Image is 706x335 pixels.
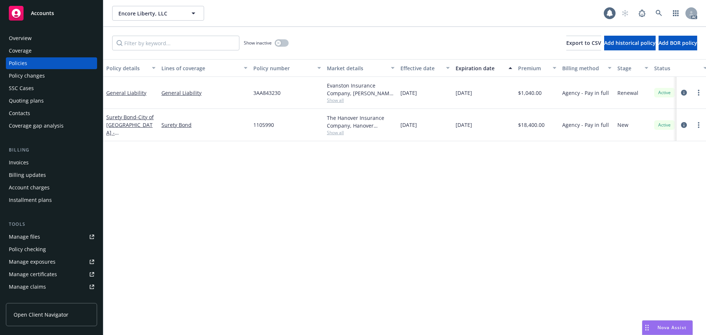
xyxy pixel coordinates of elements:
[604,36,656,50] button: Add historical policy
[9,231,40,243] div: Manage files
[515,59,559,77] button: Premium
[668,6,683,21] a: Switch app
[6,268,97,280] a: Manage certificates
[6,281,97,293] a: Manage claims
[6,231,97,243] a: Manage files
[327,82,395,97] div: Evanston Insurance Company, [PERSON_NAME] Insurance, Amwins
[694,121,703,129] a: more
[9,32,32,44] div: Overview
[400,89,417,97] span: [DATE]
[9,293,43,305] div: Manage BORs
[518,121,545,129] span: $18,400.00
[657,89,672,96] span: Active
[617,121,628,129] span: New
[6,107,97,119] a: Contacts
[324,59,397,77] button: Market details
[9,120,64,132] div: Coverage gap analysis
[562,64,603,72] div: Billing method
[9,182,50,193] div: Account charges
[397,59,453,77] button: Effective date
[694,88,703,97] a: more
[618,6,632,21] a: Start snowing
[9,281,46,293] div: Manage claims
[617,89,638,97] span: Renewal
[6,221,97,228] div: Tools
[642,321,652,335] div: Drag to move
[6,120,97,132] a: Coverage gap analysis
[617,64,640,72] div: Stage
[327,97,395,103] span: Show all
[456,121,472,129] span: [DATE]
[9,268,57,280] div: Manage certificates
[253,121,274,129] span: 1105990
[680,121,688,129] a: circleInformation
[680,88,688,97] a: circleInformation
[559,59,614,77] button: Billing method
[103,59,158,77] button: Policy details
[253,64,313,72] div: Policy number
[106,89,146,96] a: General Liability
[9,45,32,57] div: Coverage
[6,157,97,168] a: Invoices
[6,256,97,268] a: Manage exposures
[327,114,395,129] div: The Hanover Insurance Company, Hanover Insurance Group
[9,256,56,268] div: Manage exposures
[253,89,281,97] span: 3AA843230
[456,64,504,72] div: Expiration date
[400,64,442,72] div: Effective date
[161,64,239,72] div: Lines of coverage
[9,57,27,69] div: Policies
[566,39,601,46] span: Export to CSV
[604,39,656,46] span: Add historical policy
[9,157,29,168] div: Invoices
[31,10,54,16] span: Accounts
[9,194,52,206] div: Installment plans
[456,89,472,97] span: [DATE]
[118,10,182,17] span: Encore Liberty, LLC
[9,70,45,82] div: Policy changes
[518,89,542,97] span: $1,040.00
[9,95,44,107] div: Quoting plans
[562,121,609,129] span: Agency - Pay in full
[112,36,239,50] input: Filter by keyword...
[327,129,395,136] span: Show all
[6,82,97,94] a: SSC Cases
[9,243,46,255] div: Policy checking
[6,293,97,305] a: Manage BORs
[6,146,97,154] div: Billing
[112,6,204,21] button: Encore Liberty, LLC
[400,121,417,129] span: [DATE]
[327,64,386,72] div: Market details
[6,57,97,69] a: Policies
[518,64,548,72] div: Premium
[453,59,515,77] button: Expiration date
[6,70,97,82] a: Policy changes
[9,107,30,119] div: Contacts
[642,320,693,335] button: Nova Assist
[6,32,97,44] a: Overview
[9,169,46,181] div: Billing updates
[6,169,97,181] a: Billing updates
[652,6,666,21] a: Search
[6,194,97,206] a: Installment plans
[158,59,250,77] button: Lines of coverage
[14,311,68,318] span: Open Client Navigator
[250,59,324,77] button: Policy number
[161,89,247,97] a: General Liability
[106,114,154,167] a: Surety Bond
[562,89,609,97] span: Agency - Pay in full
[6,95,97,107] a: Quoting plans
[635,6,649,21] a: Report a Bug
[6,182,97,193] a: Account charges
[244,40,272,46] span: Show inactive
[6,3,97,24] a: Accounts
[657,122,672,128] span: Active
[566,36,601,50] button: Export to CSV
[9,82,34,94] div: SSC Cases
[6,45,97,57] a: Coverage
[161,121,247,129] a: Surety Bond
[106,64,147,72] div: Policy details
[659,36,697,50] button: Add BOR policy
[6,243,97,255] a: Policy checking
